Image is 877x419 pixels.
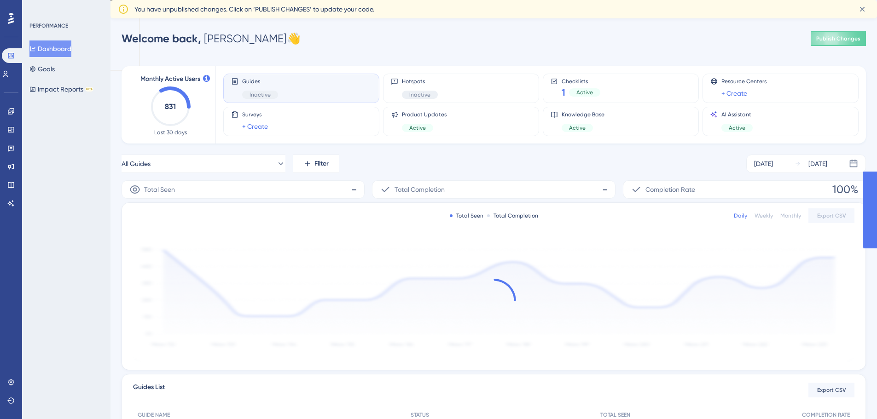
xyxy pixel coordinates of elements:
span: Inactive [409,91,430,98]
button: Impact ReportsBETA [29,81,93,98]
button: Dashboard [29,40,71,57]
span: All Guides [122,158,151,169]
span: Active [576,89,593,96]
button: Filter [293,155,339,173]
span: Hotspots [402,78,438,85]
div: BETA [85,87,93,92]
span: Total Seen [144,184,175,195]
span: Active [569,124,586,132]
a: + Create [721,88,747,99]
div: [DATE] [808,158,827,169]
a: + Create [242,121,268,132]
span: Welcome back, [122,32,201,45]
div: Weekly [755,212,773,219]
div: Total Seen [450,212,483,219]
span: TOTAL SEEN [600,411,630,419]
span: Active [729,124,745,132]
span: 100% [832,182,858,197]
button: Export CSV [808,208,854,223]
span: - [351,182,357,197]
div: PERFORMANCE [29,22,68,29]
span: Surveys [242,111,268,118]
span: Filter [314,158,329,169]
span: Publish Changes [816,35,860,42]
span: Export CSV [817,386,846,394]
span: GUIDE NAME [138,411,170,419]
span: Checklists [562,78,600,84]
span: Product Updates [402,111,447,118]
span: Active [409,124,426,132]
div: Monthly [780,212,801,219]
div: Daily [734,212,747,219]
div: [DATE] [754,158,773,169]
div: [PERSON_NAME] 👋 [122,31,301,46]
span: Last 30 days [154,129,187,136]
span: - [602,182,608,197]
span: Monthly Active Users [140,74,200,85]
button: Publish Changes [811,31,866,46]
span: Export CSV [817,212,846,219]
span: Knowledge Base [562,111,604,118]
div: Total Completion [487,212,538,219]
span: AI Assistant [721,111,753,118]
button: Export CSV [808,383,854,397]
span: COMPLETION RATE [802,411,850,419]
span: Resource Centers [721,78,767,85]
span: Total Completion [395,184,445,195]
span: Guides [242,78,278,85]
span: Inactive [250,91,271,98]
text: 831 [165,102,176,111]
span: You have unpublished changes. Click on ‘PUBLISH CHANGES’ to update your code. [134,4,374,15]
button: Goals [29,61,55,77]
span: Guides List [133,382,165,398]
span: STATUS [411,411,429,419]
button: All Guides [122,155,285,173]
span: 1 [562,86,565,99]
span: Completion Rate [645,184,695,195]
iframe: UserGuiding AI Assistant Launcher [838,383,866,410]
